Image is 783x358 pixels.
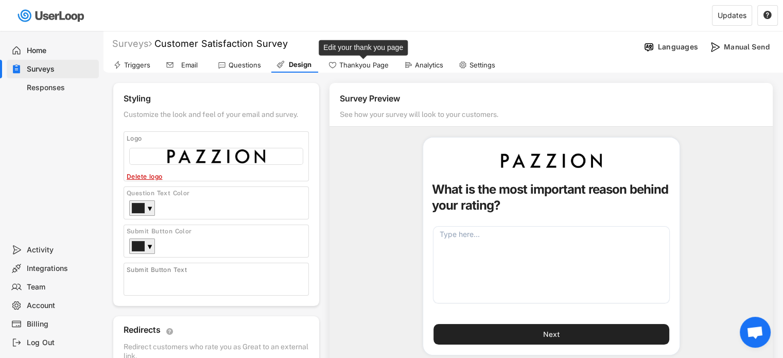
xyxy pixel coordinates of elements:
[27,319,95,329] div: Billing
[658,42,698,52] div: Languages
[27,301,95,311] div: Account
[124,61,150,70] div: Triggers
[127,228,192,236] div: Submit Button Color
[500,148,603,174] img: Pazzion_logo.png
[763,11,772,20] button: 
[27,338,95,348] div: Log Out
[127,190,190,198] div: Question Text Color
[415,61,443,70] div: Analytics
[124,110,309,124] div: Customize the look and feel of your email and survey.
[27,83,95,93] div: Responses
[27,264,95,274] div: Integrations
[15,5,88,26] img: userloop-logo-01.svg
[147,242,152,252] div: ▼
[718,12,746,19] div: Updates
[724,42,775,52] div: Manual Send
[124,93,309,107] div: Styling
[124,325,161,338] div: Redirects
[340,93,773,107] div: Survey Preview
[127,266,187,274] div: Submit Button Text
[229,61,261,70] div: Questions
[147,204,152,214] div: ▼
[740,317,771,348] div: Open chat
[154,38,288,49] font: Customer Satisfaction Survey
[287,60,313,69] div: Design
[27,46,95,56] div: Home
[340,110,498,124] div: See how your survey will look to your customers.
[433,324,669,345] button: Next
[27,245,95,255] div: Activity
[177,61,202,70] div: Email
[27,64,95,74] div: Surveys
[469,61,495,70] div: Settings
[112,38,152,49] div: Surveys
[27,282,95,292] div: Team
[763,10,772,20] text: 
[432,181,671,213] h5: What is the most important reason behind your rating?
[127,173,276,181] div: Delete logo
[643,42,654,53] img: Language%20Icon.svg
[166,328,173,335] button: 
[339,61,389,70] div: Thankyou Page
[127,134,308,143] div: Logo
